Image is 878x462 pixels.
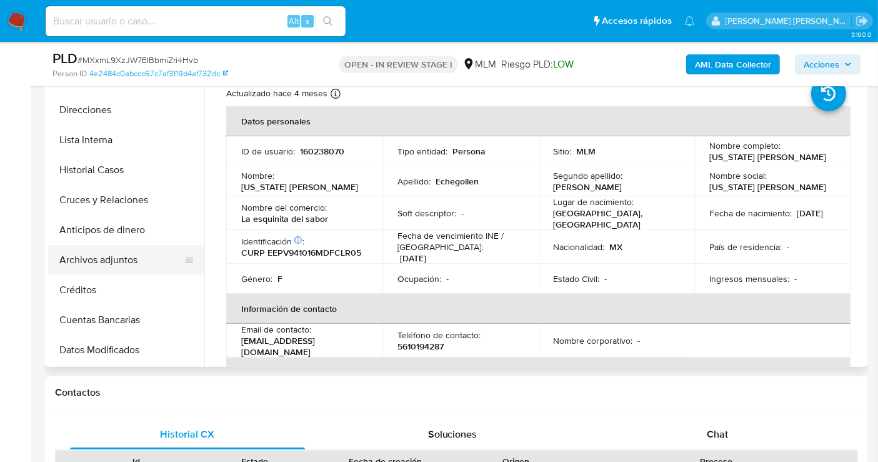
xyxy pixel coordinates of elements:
p: Fecha de nacimiento : [709,208,792,219]
p: Echegollen [436,176,479,187]
p: [GEOGRAPHIC_DATA], [GEOGRAPHIC_DATA] [554,208,675,230]
th: Verificación y cumplimiento [226,358,851,388]
p: Nombre del comercio : [241,202,327,213]
p: Nacionalidad : [554,241,605,253]
button: Lista Interna [48,125,204,155]
h1: Contactos [55,386,858,399]
button: Historial Casos [48,155,204,185]
p: Apellido : [397,176,431,187]
input: Buscar usuario o caso... [46,13,346,29]
th: Información de contacto [226,294,851,324]
p: Fecha de vencimiento INE / [GEOGRAPHIC_DATA] : [397,230,524,253]
p: MX [610,241,623,253]
b: AML Data Collector [695,54,771,74]
span: Riesgo PLD: [501,58,574,71]
p: Email de contacto : [241,324,311,335]
p: [US_STATE] [PERSON_NAME] [709,151,826,163]
span: Accesos rápidos [602,14,672,28]
p: Identificación : [241,236,304,247]
p: [DATE] [797,208,823,219]
button: Datos Modificados [48,335,204,365]
span: LOW [553,57,574,71]
p: [DATE] [400,253,426,264]
a: Notificaciones [684,16,695,26]
button: Dispositivos Point [48,365,204,395]
button: search-icon [315,13,341,30]
b: Person ID [52,68,87,79]
p: 160238070 [300,146,344,157]
div: MLM [462,58,496,71]
span: s [306,15,309,27]
p: F [277,273,282,284]
p: - [605,273,607,284]
button: Cruces y Relaciones [48,185,204,215]
span: Chat [707,427,728,441]
p: MLM [577,146,596,157]
span: 3.160.0 [851,29,872,39]
p: - [794,273,797,284]
a: 4e2484c0abccc67c7af3119d4af732dc [89,68,228,79]
button: Archivos adjuntos [48,245,194,275]
p: Nombre completo : [709,140,781,151]
span: Acciones [804,54,839,74]
p: Teléfono de contacto : [397,329,481,341]
p: Sitio : [554,146,572,157]
button: Cuentas Bancarias [48,305,204,335]
p: Actualizado hace 4 meses [226,88,327,99]
p: CURP EEPV941016MDFCLR05 [241,247,361,258]
b: PLD [52,48,77,68]
p: Estado Civil : [554,273,600,284]
p: Nombre : [241,170,274,181]
p: 5610194287 [397,341,444,352]
p: Género : [241,273,272,284]
p: ID de usuario : [241,146,295,157]
th: Datos personales [226,106,851,136]
p: Soft descriptor : [397,208,456,219]
button: AML Data Collector [686,54,780,74]
p: - [638,335,641,346]
span: Alt [289,15,299,27]
p: - [446,273,449,284]
p: [PERSON_NAME] [554,181,622,193]
span: Soluciones [428,427,477,441]
button: Créditos [48,275,204,305]
p: OPEN - IN REVIEW STAGE I [339,56,457,73]
p: Lugar de nacimiento : [554,196,634,208]
p: Ingresos mensuales : [709,273,789,284]
p: [EMAIL_ADDRESS][DOMAIN_NAME] [241,335,362,358]
span: Historial CX [161,427,215,441]
p: - [461,208,464,219]
p: La esquinita del sabor [241,213,328,224]
button: Anticipos de dinero [48,215,204,245]
p: Ocupación : [397,273,441,284]
p: País de residencia : [709,241,782,253]
button: Direcciones [48,95,204,125]
p: Segundo apellido : [554,170,623,181]
p: nancy.sanchezgarcia@mercadolibre.com.mx [726,15,852,27]
p: [US_STATE] [PERSON_NAME] [709,181,826,193]
span: # MXxmL9XzJW7EIBbmiZri4Hvb [77,54,198,66]
a: Salir [856,14,869,28]
p: - [787,241,789,253]
p: Nombre social : [709,170,767,181]
p: Nombre corporativo : [554,335,633,346]
button: Acciones [795,54,861,74]
p: Persona [452,146,486,157]
p: Tipo entidad : [397,146,447,157]
p: [US_STATE] [PERSON_NAME] [241,181,358,193]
